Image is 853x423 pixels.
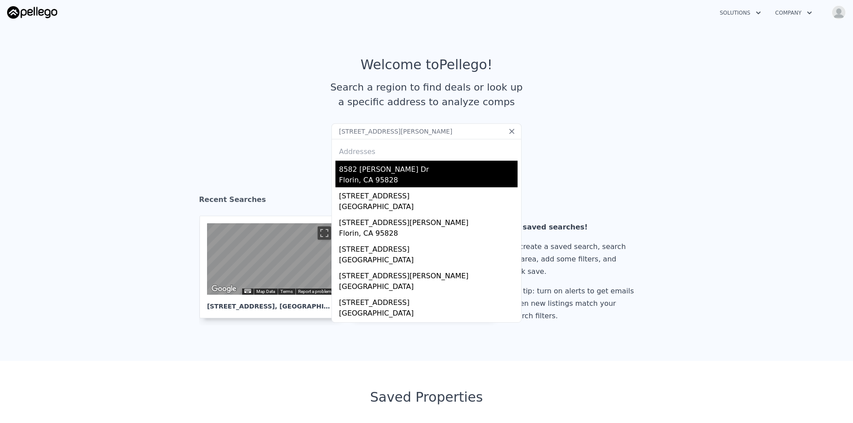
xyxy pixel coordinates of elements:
[199,187,654,216] div: Recent Searches
[298,289,331,294] a: Report a problem
[244,289,251,293] button: Keyboard shortcuts
[339,267,518,281] div: [STREET_ADDRESS][PERSON_NAME]
[199,216,349,318] a: Map [STREET_ADDRESS], [GEOGRAPHIC_DATA]
[199,389,654,405] div: Saved Properties
[339,228,518,241] div: Florin, CA 95828
[361,57,493,73] div: Welcome to Pellego !
[339,175,518,187] div: Florin, CA 95828
[510,241,638,278] div: To create a saved search, search an area, add some filters, and click save.
[209,283,239,295] img: Google
[832,5,846,20] img: avatar
[207,223,334,295] div: Street View
[335,139,518,161] div: Addresses
[339,187,518,202] div: [STREET_ADDRESS]
[510,221,638,233] div: No saved searches!
[207,295,334,311] div: [STREET_ADDRESS] , [GEOGRAPHIC_DATA]
[339,202,518,214] div: [GEOGRAPHIC_DATA]
[339,294,518,308] div: [STREET_ADDRESS]
[339,214,518,228] div: [STREET_ADDRESS][PERSON_NAME]
[318,226,331,240] button: Toggle fullscreen view
[339,320,518,335] div: [STREET_ADDRESS]
[209,283,239,295] a: Open this area in Google Maps (opens a new window)
[7,6,57,19] img: Pellego
[207,223,334,295] div: Map
[339,241,518,255] div: [STREET_ADDRESS]
[339,281,518,294] div: [GEOGRAPHIC_DATA]
[339,161,518,175] div: 8582 [PERSON_NAME] Dr
[327,80,526,109] div: Search a region to find deals or look up a specific address to analyze comps
[256,289,275,295] button: Map Data
[331,123,522,139] input: Search an address or region...
[510,285,638,322] div: Pro tip: turn on alerts to get emails when new listings match your search filters.
[713,5,768,21] button: Solutions
[339,308,518,320] div: [GEOGRAPHIC_DATA]
[280,289,293,294] a: Terms
[339,255,518,267] div: [GEOGRAPHIC_DATA]
[768,5,819,21] button: Company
